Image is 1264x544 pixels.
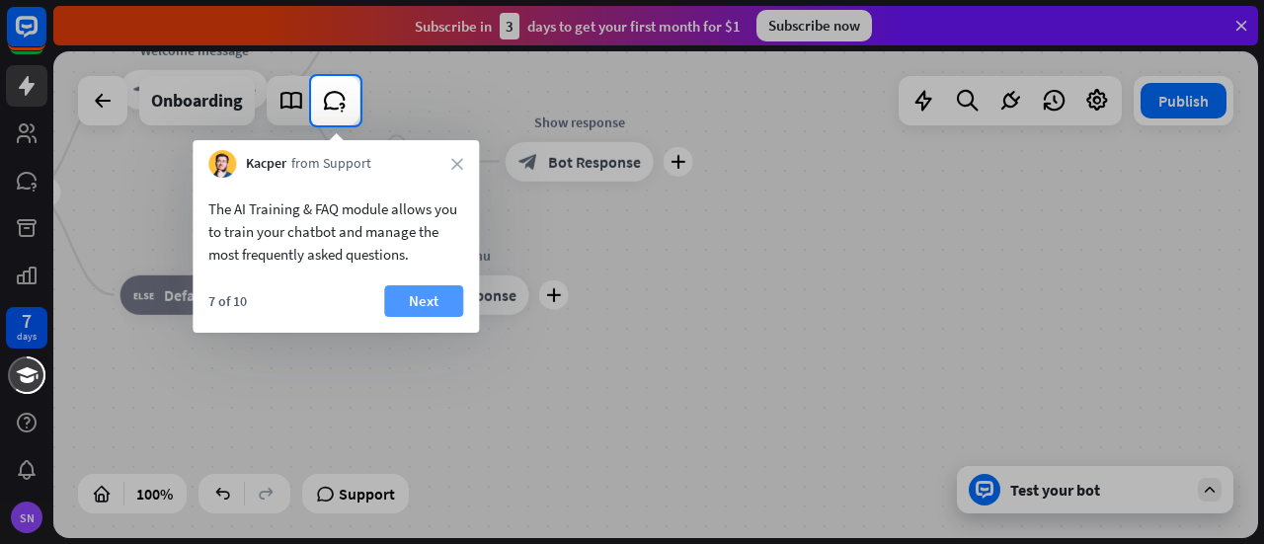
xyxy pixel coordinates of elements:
[384,285,463,317] button: Next
[208,197,463,266] div: The AI Training & FAQ module allows you to train your chatbot and manage the most frequently aske...
[291,154,371,174] span: from Support
[208,292,247,310] div: 7 of 10
[246,154,286,174] span: Kacper
[451,158,463,170] i: close
[16,8,75,67] button: Open LiveChat chat widget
